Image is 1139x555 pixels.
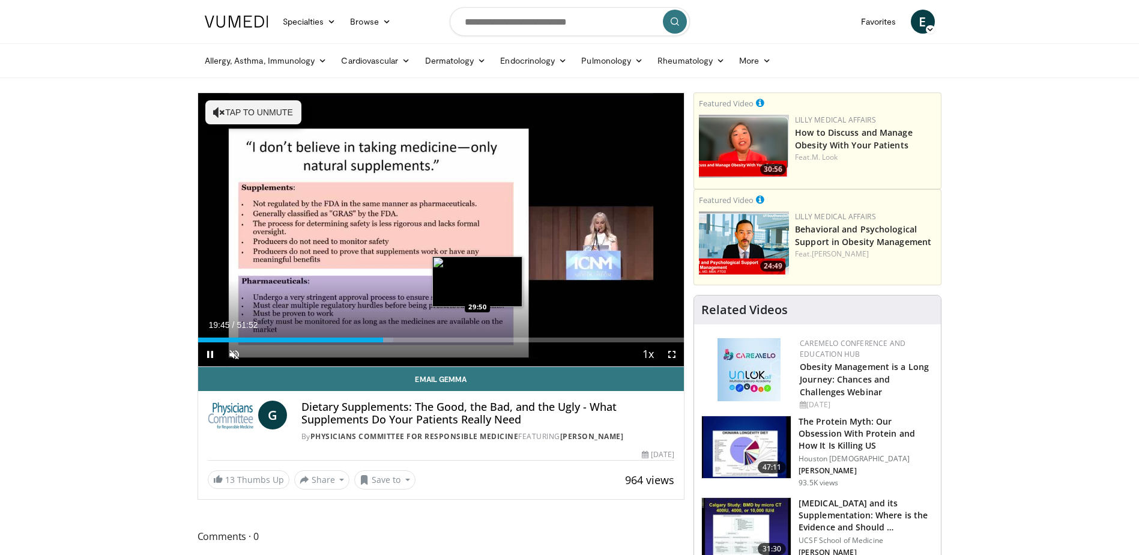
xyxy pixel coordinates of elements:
img: VuMedi Logo [205,16,268,28]
button: Tap to unmute [205,100,301,124]
span: / [232,320,235,330]
a: Obesity Management is a Long Journey: Chances and Challenges Webinar [800,361,929,398]
a: G [258,401,287,429]
h3: [MEDICAL_DATA] and its Supplementation: Where is the Evidence and Should … [799,497,934,533]
div: By FEATURING [301,431,674,442]
a: Rheumatology [650,49,732,73]
span: 31:30 [758,543,787,555]
a: More [732,49,778,73]
a: Favorites [854,10,904,34]
img: image.jpeg [432,256,522,307]
button: Unmute [222,342,246,366]
a: 47:11 The Protein Myth: Our Obsession With Protein and How It Is Killing US Houston [DEMOGRAPHIC_... [701,416,934,488]
div: Feat. [795,152,936,163]
video-js: Video Player [198,93,684,367]
small: Featured Video [699,98,754,109]
p: 93.5K views [799,478,838,488]
a: Endocrinology [493,49,574,73]
a: M. Look [812,152,838,162]
div: Progress Bar [198,338,684,342]
a: Lilly Medical Affairs [795,115,876,125]
a: Behavioral and Psychological Support in Obesity Management [795,223,931,247]
button: Save to [354,470,415,490]
button: Fullscreen [660,342,684,366]
img: b7b8b05e-5021-418b-a89a-60a270e7cf82.150x105_q85_crop-smart_upscale.jpg [702,416,791,479]
input: Search topics, interventions [450,7,690,36]
small: Featured Video [699,195,754,205]
p: [PERSON_NAME] [799,466,934,476]
img: 45df64a9-a6de-482c-8a90-ada250f7980c.png.150x105_q85_autocrop_double_scale_upscale_version-0.2.jpg [718,338,781,401]
p: UCSF School of Medicine [799,536,934,545]
span: 964 views [625,473,674,487]
a: CaReMeLO Conference and Education Hub [800,338,905,359]
span: 47:11 [758,461,787,473]
span: 51:52 [237,320,258,330]
a: How to Discuss and Manage Obesity With Your Patients [795,127,913,151]
a: [PERSON_NAME] [560,431,624,441]
img: ba3304f6-7838-4e41-9c0f-2e31ebde6754.png.150x105_q85_crop-smart_upscale.png [699,211,789,274]
span: 30:56 [760,164,786,175]
div: [DATE] [800,399,931,410]
a: Allergy, Asthma, Immunology [198,49,334,73]
img: c98a6a29-1ea0-4bd5-8cf5-4d1e188984a7.png.150x105_q85_crop-smart_upscale.png [699,115,789,178]
a: Pulmonology [574,49,650,73]
h4: Dietary Supplements: The Good, the Bad, and the Ugly - What Supplements Do Your Patients Really Need [301,401,674,426]
a: [PERSON_NAME] [812,249,869,259]
img: Physicians Committee for Responsible Medicine [208,401,253,429]
span: 24:49 [760,261,786,271]
a: Dermatology [418,49,494,73]
a: Browse [343,10,398,34]
a: 30:56 [699,115,789,178]
a: Specialties [276,10,343,34]
p: Houston [DEMOGRAPHIC_DATA] [799,454,934,464]
span: Comments 0 [198,529,685,544]
a: Cardiovascular [334,49,417,73]
a: 24:49 [699,211,789,274]
a: Lilly Medical Affairs [795,211,876,222]
h3: The Protein Myth: Our Obsession With Protein and How It Is Killing US [799,416,934,452]
button: Pause [198,342,222,366]
a: Physicians Committee for Responsible Medicine [310,431,519,441]
button: Share [294,470,350,490]
h4: Related Videos [701,303,788,317]
span: 13 [225,474,235,485]
a: E [911,10,935,34]
span: 19:45 [209,320,230,330]
div: Feat. [795,249,936,259]
a: Email Gemma [198,367,684,391]
a: 13 Thumbs Up [208,470,289,489]
div: [DATE] [642,449,674,460]
button: Playback Rate [636,342,660,366]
